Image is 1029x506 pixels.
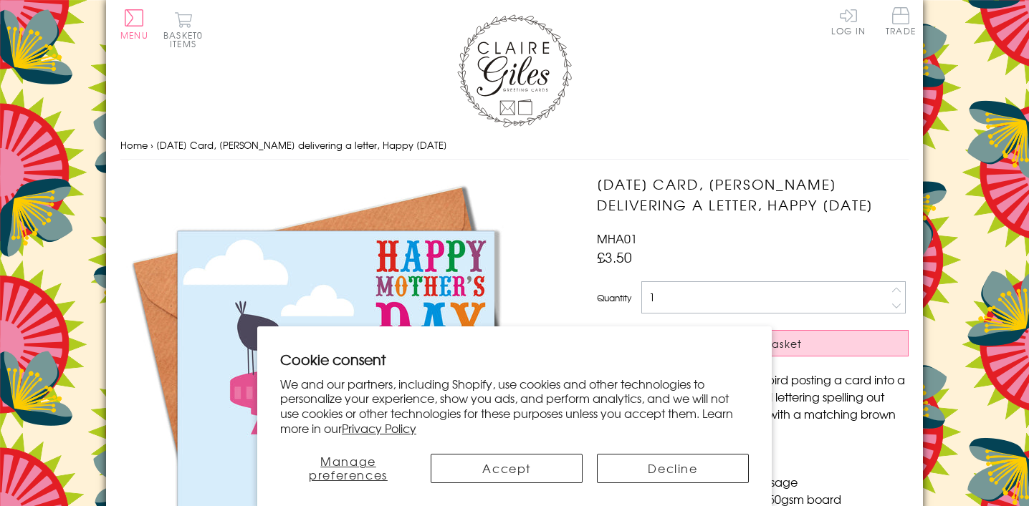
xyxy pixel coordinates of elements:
[597,247,632,267] span: £3.50
[280,454,416,483] button: Manage preferences
[597,291,631,304] label: Quantity
[597,174,909,215] h1: [DATE] Card, [PERSON_NAME] delivering a letter, Happy [DATE]
[342,419,416,437] a: Privacy Policy
[309,452,388,483] span: Manage preferences
[431,454,583,483] button: Accept
[886,7,916,35] span: Trade
[280,349,749,369] h2: Cookie consent
[597,230,637,247] span: MHA01
[280,376,749,436] p: We and our partners, including Shopify, use cookies and other technologies to personalize your ex...
[597,454,749,483] button: Decline
[170,29,203,50] span: 0 items
[831,7,866,35] a: Log In
[120,29,148,42] span: Menu
[120,9,148,39] button: Menu
[120,138,148,152] a: Home
[163,11,203,48] button: Basket0 items
[886,7,916,38] a: Trade
[150,138,153,152] span: ›
[457,14,572,127] img: Claire Giles Greetings Cards
[120,131,909,160] nav: breadcrumbs
[156,138,447,152] span: [DATE] Card, [PERSON_NAME] delivering a letter, Happy [DATE]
